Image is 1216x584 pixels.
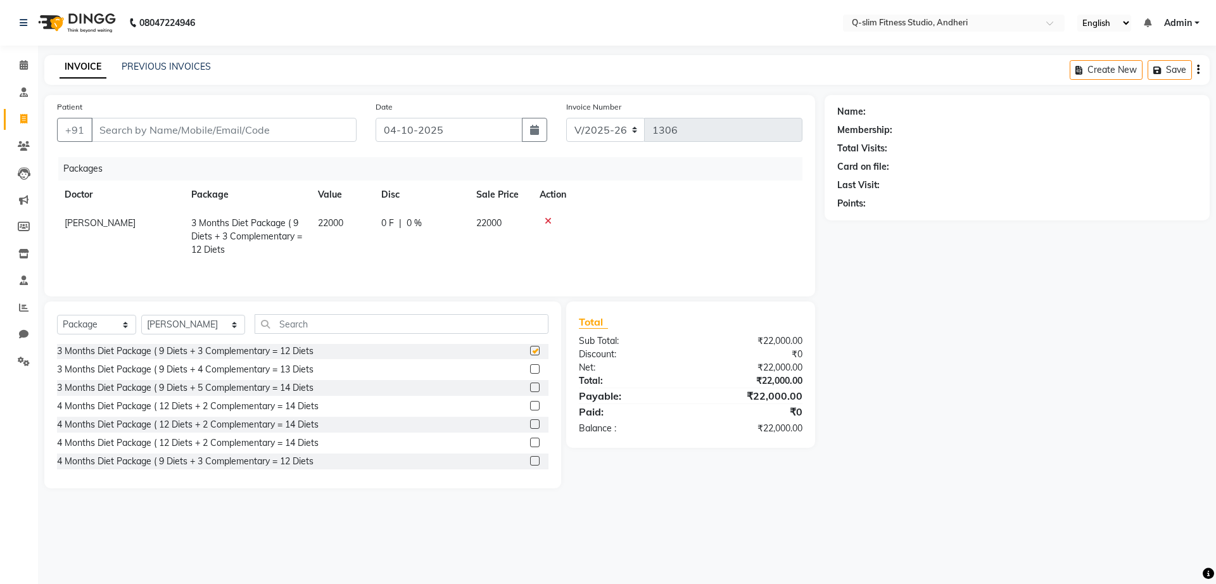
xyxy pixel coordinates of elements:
div: Discount: [569,348,690,361]
a: PREVIOUS INVOICES [122,61,211,72]
input: Search by Name/Mobile/Email/Code [91,118,357,142]
span: Total [579,315,608,329]
span: 0 F [381,217,394,230]
div: Sub Total: [569,334,690,348]
div: 4 Months Diet Package ( 12 Diets + 2 Complementary = 14 Diets [57,418,319,431]
label: Patient [57,101,82,113]
div: Total: [569,374,690,388]
th: Action [532,181,802,209]
div: ₹22,000.00 [690,361,811,374]
div: ₹0 [690,404,811,419]
span: 0 % [407,217,422,230]
img: logo [32,5,119,41]
div: 4 Months Diet Package ( 12 Diets + 2 Complementary = 14 Diets [57,400,319,413]
th: Disc [374,181,469,209]
div: Paid: [569,404,690,419]
th: Value [310,181,374,209]
button: Create New [1070,60,1143,80]
th: Sale Price [469,181,532,209]
div: Membership: [837,124,892,137]
div: Net: [569,361,690,374]
label: Date [376,101,393,113]
th: Doctor [57,181,184,209]
div: Payable: [569,388,690,403]
th: Package [184,181,310,209]
span: 22000 [318,217,343,229]
a: INVOICE [60,56,106,79]
div: Balance : [569,422,690,435]
div: 4 Months Diet Package ( 12 Diets + 2 Complementary = 14 Diets [57,436,319,450]
div: ₹22,000.00 [690,374,811,388]
span: [PERSON_NAME] [65,217,136,229]
div: Name: [837,105,866,118]
div: 4 Months Diet Package ( 9 Diets + 3 Complementary = 12 Diets [57,455,313,468]
div: ₹22,000.00 [690,388,811,403]
b: 08047224946 [139,5,195,41]
div: 3 Months Diet Package ( 9 Diets + 4 Complementary = 13 Diets [57,363,313,376]
input: Search [255,314,548,334]
div: ₹0 [690,348,811,361]
span: | [399,217,402,230]
span: Admin [1164,16,1192,30]
div: ₹22,000.00 [690,422,811,435]
div: Card on file: [837,160,889,174]
div: 3 Months Diet Package ( 9 Diets + 3 Complementary = 12 Diets [57,345,313,358]
div: Points: [837,197,866,210]
div: Total Visits: [837,142,887,155]
span: 3 Months Diet Package ( 9 Diets + 3 Complementary = 12 Diets [191,217,302,255]
div: ₹22,000.00 [690,334,811,348]
div: 3 Months Diet Package ( 9 Diets + 5 Complementary = 14 Diets [57,381,313,395]
div: Packages [58,157,812,181]
div: Last Visit: [837,179,880,192]
button: +91 [57,118,92,142]
span: 22000 [476,217,502,229]
label: Invoice Number [566,101,621,113]
button: Save [1148,60,1192,80]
